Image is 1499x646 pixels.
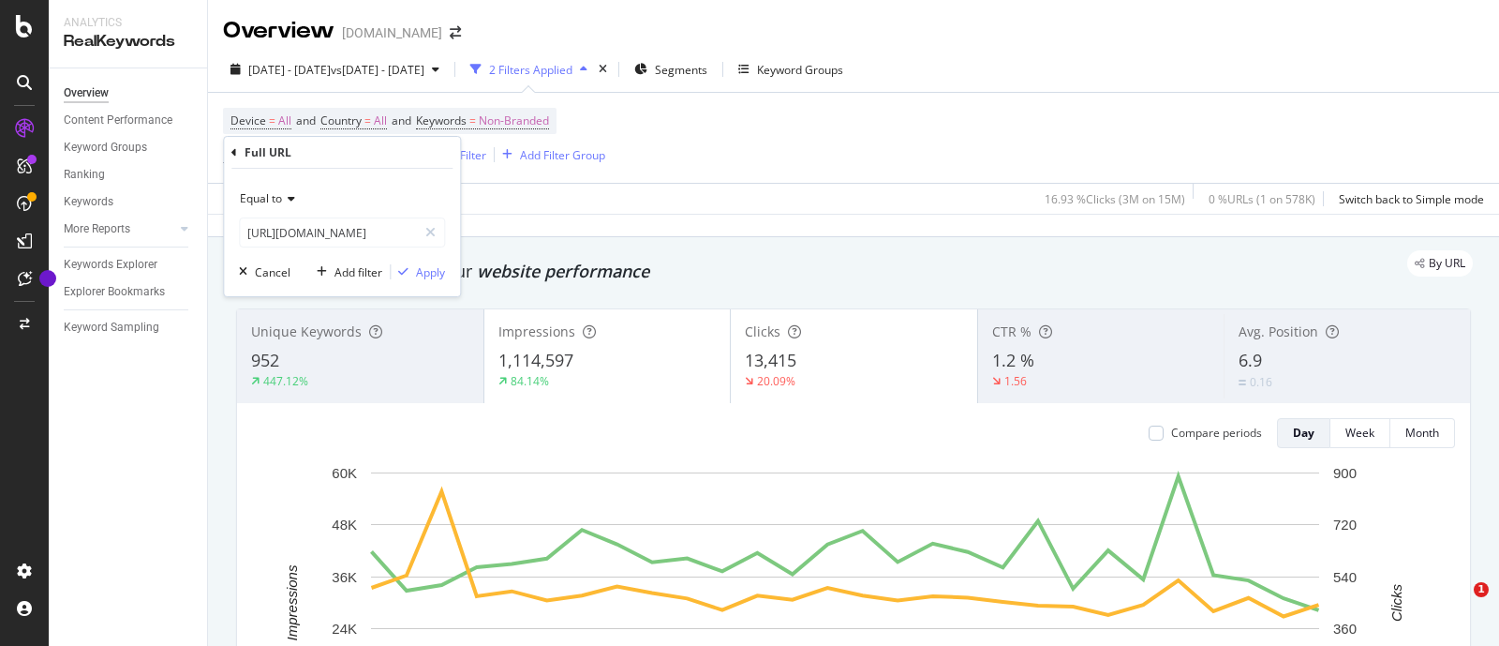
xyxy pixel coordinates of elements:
[1330,418,1390,448] button: Week
[992,323,1031,340] span: CTR %
[495,143,605,166] button: Add Filter Group
[240,190,282,206] span: Equal to
[416,113,467,128] span: Keywords
[1435,582,1480,627] iframe: Intercom live chat
[284,564,300,640] text: Impressions
[278,108,291,134] span: All
[64,138,147,158] div: Keyword Groups
[309,263,382,281] button: Add filter
[64,192,194,212] a: Keywords
[489,62,572,78] div: 2 Filters Applied
[223,15,334,47] div: Overview
[1333,517,1357,533] text: 720
[520,147,605,163] div: Add Filter Group
[364,113,371,128] span: =
[479,108,549,134] span: Non-Branded
[255,264,290,280] div: Cancel
[64,192,113,212] div: Keywords
[655,62,707,78] span: Segments
[251,349,279,371] span: 952
[64,138,194,158] a: Keyword Groups
[1209,191,1315,207] div: 0 % URLs ( 1 on 578K )
[296,113,316,128] span: and
[64,318,159,338] div: Keyword Sampling
[64,282,165,302] div: Explorer Bookmarks
[1045,191,1185,207] div: 16.93 % Clicks ( 3M on 15M )
[1405,425,1439,441] div: Month
[757,62,843,78] div: Keyword Groups
[1339,191,1484,207] div: Switch back to Simple mode
[332,465,357,481] text: 60K
[1331,184,1484,214] button: Switch back to Simple mode
[1004,373,1027,389] div: 1.56
[332,569,357,585] text: 36K
[469,113,476,128] span: =
[231,263,290,281] button: Cancel
[245,144,291,160] div: Full URL
[498,349,573,371] span: 1,114,597
[1293,425,1314,441] div: Day
[1171,425,1262,441] div: Compare periods
[1390,418,1455,448] button: Month
[263,373,308,389] div: 447.12%
[391,263,445,281] button: Apply
[757,373,795,389] div: 20.09%
[64,165,194,185] a: Ranking
[64,255,194,275] a: Keywords Explorer
[731,54,851,84] button: Keyword Groups
[64,255,157,275] div: Keywords Explorer
[64,219,175,239] a: More Reports
[64,83,194,103] a: Overview
[1277,418,1330,448] button: Day
[332,621,357,637] text: 24K
[374,108,387,134] span: All
[416,264,445,280] div: Apply
[992,349,1034,371] span: 1.2 %
[1333,569,1357,585] text: 540
[331,62,424,78] span: vs [DATE] - [DATE]
[437,147,486,163] div: Add Filter
[392,113,411,128] span: and
[251,323,362,340] span: Unique Keywords
[1407,250,1473,277] div: legacy label
[64,31,192,53] div: RealKeywords
[223,54,447,84] button: [DATE] - [DATE]vs[DATE] - [DATE]
[1333,621,1357,637] text: 360
[627,54,715,84] button: Segments
[1250,374,1272,390] div: 0.16
[450,26,461,39] div: arrow-right-arrow-left
[64,282,194,302] a: Explorer Bookmarks
[332,517,357,533] text: 48K
[64,83,109,103] div: Overview
[269,113,275,128] span: =
[64,15,192,31] div: Analytics
[595,60,611,79] div: times
[64,219,130,239] div: More Reports
[342,23,442,42] div: [DOMAIN_NAME]
[498,323,575,340] span: Impressions
[334,264,382,280] div: Add filter
[745,323,780,340] span: Clicks
[248,62,331,78] span: [DATE] - [DATE]
[64,165,105,185] div: Ranking
[511,373,549,389] div: 84.14%
[320,113,362,128] span: Country
[230,113,266,128] span: Device
[1474,582,1489,597] span: 1
[64,111,194,130] a: Content Performance
[745,349,796,371] span: 13,415
[1333,465,1357,481] text: 900
[64,318,194,338] a: Keyword Sampling
[1239,380,1246,385] img: Equal
[1239,349,1262,371] span: 6.9
[1345,425,1374,441] div: Week
[1239,323,1318,340] span: Avg. Position
[39,270,56,287] div: Tooltip anchor
[1429,258,1465,269] span: By URL
[1388,583,1404,621] text: Clicks
[463,54,595,84] button: 2 Filters Applied
[64,111,172,130] div: Content Performance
